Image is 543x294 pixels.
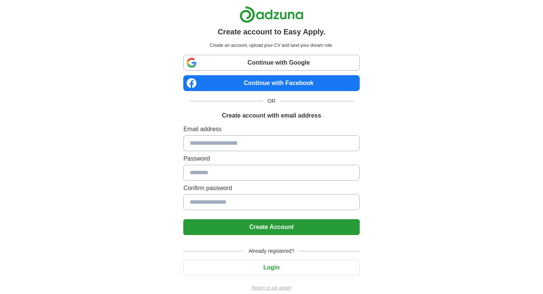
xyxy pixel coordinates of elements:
[185,42,358,49] p: Create an account, upload your CV and land your dream role.
[183,125,359,134] label: Email address
[183,264,359,271] a: Login
[183,285,359,291] a: Return to job advert
[183,154,359,163] label: Password
[263,97,280,105] span: OR
[183,55,359,71] a: Continue with Google
[218,26,325,37] h1: Create account to Easy Apply.
[183,75,359,91] a: Continue with Facebook
[244,247,299,255] span: Already registered?
[183,184,359,193] label: Confirm password
[183,219,359,235] button: Create Account
[239,6,304,23] img: Adzuna logo
[183,260,359,275] button: Login
[222,111,321,120] h1: Create account with email address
